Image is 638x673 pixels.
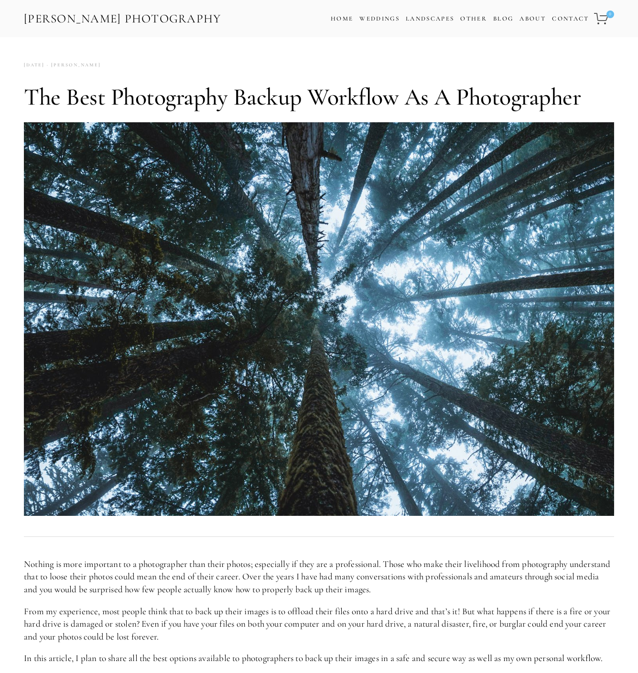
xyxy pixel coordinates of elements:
[23,8,222,30] a: [PERSON_NAME] Photography
[44,59,101,72] a: [PERSON_NAME]
[359,15,400,22] a: Weddings
[331,12,353,26] a: Home
[24,605,614,643] p: From my experience, most people think that to back up their images is to offload their files onto...
[24,83,614,111] h1: The Best Photography Backup Workflow as a Photographer
[460,15,487,22] a: Other
[519,12,546,26] a: About
[24,558,614,596] p: Nothing is more important to a photographer than their photos; especially if they are a professio...
[406,15,454,22] a: Landscapes
[24,59,44,72] time: [DATE]
[493,12,513,26] a: Blog
[606,11,614,18] span: 0
[552,12,589,26] a: Contact
[593,7,615,30] a: 0 items in cart
[24,652,614,665] p: In this article, I plan to share all the best options available to photographers to back up their...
